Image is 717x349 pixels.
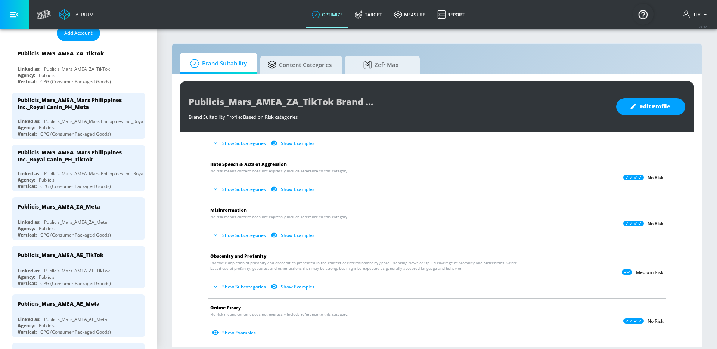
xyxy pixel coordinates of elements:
div: Linked as: [18,316,40,322]
div: Publicis_Mars_AMEA_AE_TikTokLinked as:Publicis_Mars_AMEA_AE_TikTokAgency:PublicisVertical:CPG (Co... [12,246,145,288]
button: Show Subcategories [210,183,269,195]
div: Brand Suitability Profile: Based on Risk categories [189,110,609,120]
div: Publicis_Mars_AMEA_ZA_Meta [44,219,107,225]
div: Publicis_Mars_AMEA_Mars Philippines Inc._Royal Canin_PH_TikTokLinked as:Publicis_Mars_AMEA_Mars P... [12,145,145,191]
div: CPG (Consumer Packaged Goods) [40,329,111,335]
span: login as: liv.ho@zefr.com [691,12,701,17]
div: CPG (Consumer Packaged Goods) [40,78,111,85]
div: Publicis_Mars_AMEA_ZA_TikTokLinked as:Publicis_Mars_AMEA_ZA_TikTokAgency:PublicisVertical:CPG (Co... [12,44,145,87]
div: Publicis_Mars_AMEA_ZA_MetaLinked as:Publicis_Mars_AMEA_ZA_MetaAgency:PublicisVertical:CPG (Consum... [12,197,145,240]
div: Publicis_Mars_AMEA_ZA_TikTok [44,66,110,72]
div: Publicis_Mars_AMEA_AE_MetaLinked as:Publicis_Mars_AMEA_AE_MetaAgency:PublicisVertical:CPG (Consum... [12,294,145,337]
span: Edit Profile [631,102,670,111]
div: Agency: [18,274,35,280]
div: Publicis_Mars_AMEA_Mars Philippines Inc._Royal Canin_PH_MetaLinked as:Publicis_Mars_AMEA_Mars Phi... [12,93,145,139]
div: Publicis [39,177,55,183]
div: Publicis [39,225,55,232]
div: CPG (Consumer Packaged Goods) [40,232,111,238]
span: No risk means content does not expressly include reference to this category. [210,168,348,174]
div: Linked as: [18,170,40,177]
button: Liv [683,10,710,19]
div: Linked as: [18,219,40,225]
div: Atrium [72,11,94,18]
span: Misinformation [210,207,247,213]
div: Publicis [39,322,55,329]
a: Report [431,1,471,28]
p: Medium Risk [636,269,664,275]
div: Publicis_Mars_AMEA_AE_TikTok [18,251,103,259]
div: Vertical: [18,131,37,137]
div: Publicis_Mars_AMEA_ZA_TikTok [18,50,104,57]
a: Atrium [59,9,94,20]
button: Edit Profile [616,98,685,115]
div: CPG (Consumer Packaged Goods) [40,183,111,189]
button: Show Subcategories [210,137,269,149]
button: Open Resource Center [633,4,654,25]
span: v 4.32.0 [699,25,710,29]
button: Show Examples [269,137,317,149]
div: Vertical: [18,232,37,238]
div: Linked as: [18,268,40,274]
div: Agency: [18,225,35,232]
a: measure [388,1,431,28]
div: Linked as: [18,66,40,72]
span: Content Categories [268,56,332,74]
div: Publicis_Mars_AMEA_Mars Philippines Inc._Royal Canin_PH_TikTok [44,170,181,177]
div: Publicis [39,72,55,78]
div: Vertical: [18,183,37,189]
div: Publicis_Mars_AMEA_AE_Meta [18,300,100,307]
p: No Risk [648,175,664,181]
button: Show Subcategories [210,281,269,293]
span: Obscenity and Profanity [210,253,266,259]
button: Add Account [57,25,100,41]
span: Zefr Max [353,56,409,74]
div: Vertical: [18,280,37,287]
div: Agency: [18,72,35,78]
button: Show Examples [269,183,317,195]
div: CPG (Consumer Packaged Goods) [40,131,111,137]
div: Publicis_Mars_AMEA_Mars Philippines Inc._Royal Canin_PH_Meta [44,118,178,124]
span: No risk means content does not expressly include reference to this category. [210,214,348,220]
div: CPG (Consumer Packaged Goods) [40,280,111,287]
div: Agency: [18,177,35,183]
div: Agency: [18,322,35,329]
div: Vertical: [18,329,37,335]
button: Show Examples [269,281,317,293]
div: Vertical: [18,78,37,85]
button: Show Examples [210,327,259,339]
div: Agency: [18,124,35,131]
div: Linked as: [18,118,40,124]
div: Publicis [39,274,55,280]
div: Publicis_Mars_AMEA_Mars Philippines Inc._Royal Canin_PH_Meta [18,96,133,111]
div: Publicis [39,124,55,131]
span: No risk means content does not expressly include reference to this category. [210,312,348,317]
span: Brand Suitability [187,55,247,72]
span: Online Piracy [210,305,241,311]
button: Show Subcategories [210,229,269,241]
a: Target [349,1,388,28]
p: No Risk [648,221,664,227]
p: No Risk [648,318,664,324]
div: Publicis_Mars_AMEA_Mars Philippines Inc._Royal Canin_PH_TikTok [18,149,133,163]
span: Add Account [64,29,93,37]
a: optimize [306,1,349,28]
button: Show Examples [269,229,317,241]
span: Dramatic depiction of profanity and obscenities presented in the context of entertainment by genr... [210,260,519,271]
div: Publicis_Mars_AMEA_AE_TikTok [44,268,110,274]
div: Publicis_Mars_AMEA_ZA_Meta [18,203,100,210]
div: Publicis_Mars_AMEA_AE_Meta [44,316,107,322]
span: Hate Speech & Acts of Aggression [210,161,287,167]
